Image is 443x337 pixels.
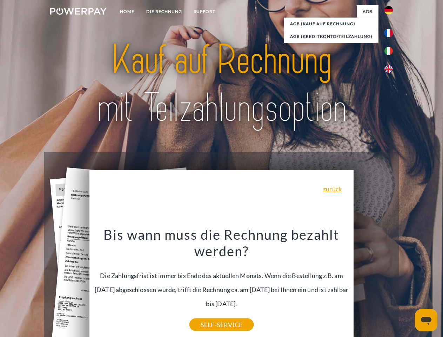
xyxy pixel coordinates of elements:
[323,186,342,192] a: zurück
[50,8,107,15] img: logo-powerpay-white.svg
[189,318,254,331] a: SELF-SERVICE
[114,5,140,18] a: Home
[284,18,378,30] a: AGB (Kauf auf Rechnung)
[357,5,378,18] a: agb
[67,34,376,134] img: title-powerpay_de.svg
[384,6,393,14] img: de
[188,5,221,18] a: SUPPORT
[384,65,393,73] img: en
[284,30,378,43] a: AGB (Kreditkonto/Teilzahlung)
[384,29,393,37] img: fr
[415,309,437,331] iframe: Schaltfläche zum Öffnen des Messaging-Fensters
[94,226,350,260] h3: Bis wann muss die Rechnung bezahlt werden?
[140,5,188,18] a: DIE RECHNUNG
[384,47,393,55] img: it
[94,226,350,325] div: Die Zahlungsfrist ist immer bis Ende des aktuellen Monats. Wenn die Bestellung z.B. am [DATE] abg...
